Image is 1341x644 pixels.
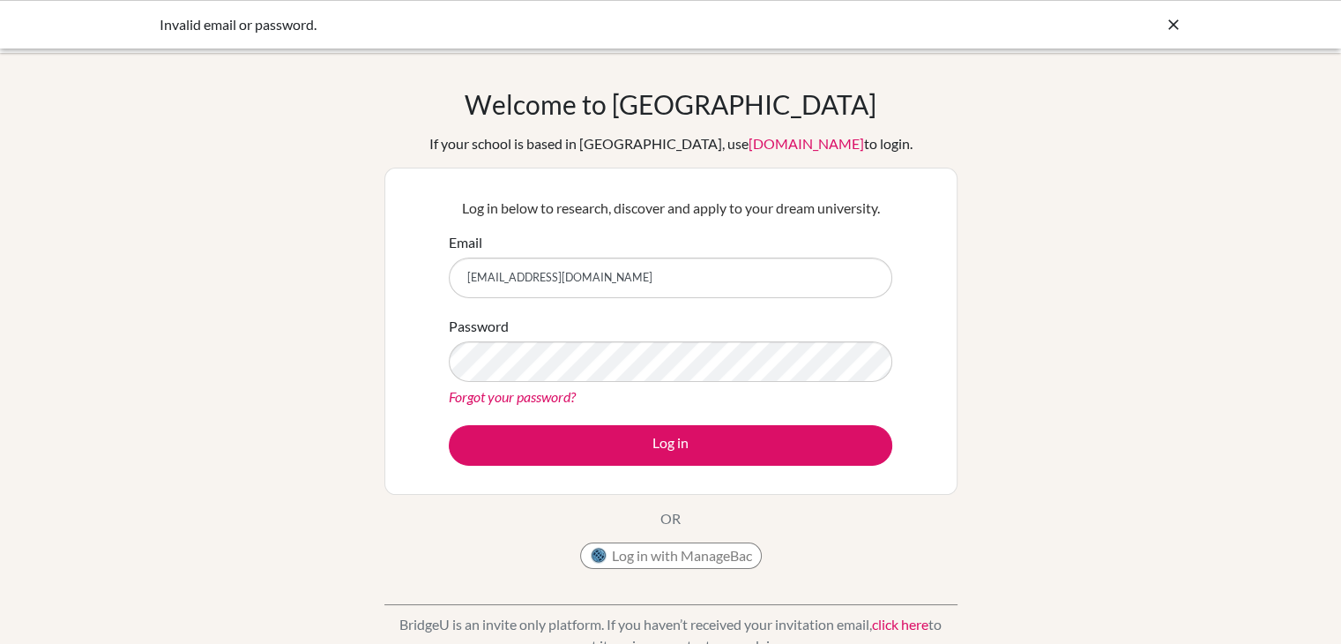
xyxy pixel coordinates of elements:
p: OR [660,508,681,529]
a: click here [872,616,928,633]
h1: Welcome to [GEOGRAPHIC_DATA] [465,88,876,120]
div: If your school is based in [GEOGRAPHIC_DATA], use to login. [429,133,913,154]
div: Invalid email or password. [160,14,918,35]
p: Log in below to research, discover and apply to your dream university. [449,198,892,219]
a: [DOMAIN_NAME] [749,135,864,152]
button: Log in [449,425,892,466]
button: Log in with ManageBac [580,543,762,569]
a: Forgot your password? [449,388,576,405]
label: Email [449,232,482,253]
label: Password [449,316,509,337]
